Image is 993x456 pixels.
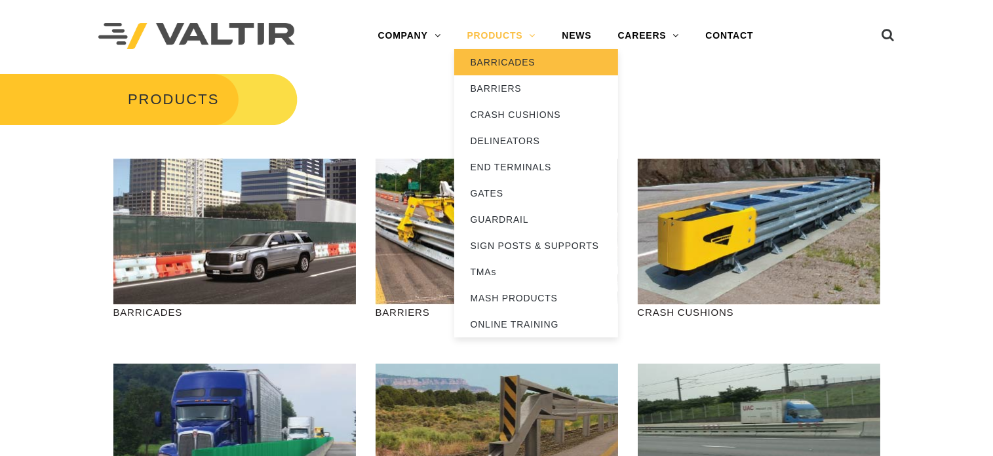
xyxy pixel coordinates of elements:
p: BARRICADES [113,305,356,320]
a: GUARDRAIL [454,206,618,233]
a: CAREERS [605,23,693,49]
a: END TERMINALS [454,154,618,180]
a: COMPANY [365,23,454,49]
a: TMAs [454,259,618,285]
img: Valtir [98,23,295,50]
a: DELINEATORS [454,128,618,154]
a: PRODUCTS [454,23,549,49]
a: BARRIERS [454,75,618,102]
p: CRASH CUSHIONS [638,305,880,320]
a: CRASH CUSHIONS [454,102,618,128]
a: SIGN POSTS & SUPPORTS [454,233,618,259]
a: ONLINE TRAINING [454,311,618,337]
a: GATES [454,180,618,206]
a: BARRICADES [454,49,618,75]
a: NEWS [549,23,604,49]
a: MASH PRODUCTS [454,285,618,311]
a: CONTACT [692,23,766,49]
p: BARRIERS [376,305,618,320]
